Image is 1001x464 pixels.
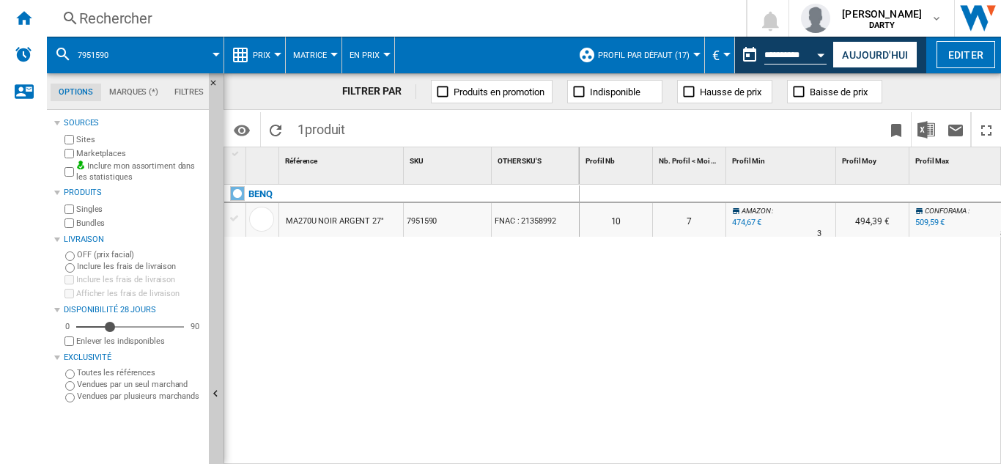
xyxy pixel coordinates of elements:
[64,234,203,246] div: Livraison
[209,73,226,100] button: Masquer
[350,37,387,73] button: En Prix
[567,80,662,103] button: Indisponible
[836,203,909,237] div: 494,39 €
[912,112,941,147] button: Télécharger au format Excel
[656,147,725,170] div: Sort None
[64,135,74,144] input: Sites
[350,51,380,60] span: En Prix
[76,148,203,159] label: Marketplaces
[735,40,764,70] button: md-calendar
[915,157,949,165] span: Profil Max
[772,207,773,215] span: :
[290,112,352,143] span: 1
[305,122,345,137] span: produit
[937,41,995,68] button: Editer
[712,37,727,73] div: €
[77,379,203,390] label: Vendues par un seul marchand
[653,203,725,237] div: 7
[286,205,384,238] div: MA270U NOIR ARGENT 27"
[253,51,270,60] span: Prix
[77,249,203,260] label: OFF (prix facial)
[578,37,697,73] div: Profil par défaut (17)
[732,157,765,165] span: Profil Min
[735,37,830,73] div: Ce rapport est basé sur une date antérieure à celle d'aujourd'hui.
[101,84,166,101] md-tab-item: Marques (*)
[261,112,290,147] button: Recharger
[913,216,945,230] div: Mise à jour : mercredi 10 septembre 2025 00:00
[342,84,417,99] div: FILTRER PAR
[65,381,75,391] input: Vendues par un seul marchand
[54,37,216,73] div: 7951590
[810,86,868,97] span: Baisse de prix
[941,112,970,147] button: Envoyer ce rapport par email
[76,288,203,299] label: Afficher les frais de livraison
[78,51,108,60] span: 7951590
[882,112,911,147] button: Créer un favoris
[968,207,969,215] span: :
[64,352,203,364] div: Exclusivité
[407,147,491,170] div: SKU Sort None
[64,149,74,158] input: Marketplaces
[842,7,922,21] span: [PERSON_NAME]
[404,203,491,237] div: 7951590
[65,393,75,402] input: Vendues par plusieurs marchands
[253,37,278,73] button: Prix
[166,84,212,101] md-tab-item: Filtres
[659,157,709,165] span: Nb. Profil < Moi
[700,86,761,97] span: Hausse de prix
[232,37,278,73] div: Prix
[925,207,967,215] span: CONFORAMA
[495,147,579,170] div: OTHER SKU'S Sort None
[832,41,917,68] button: Aujourd'hui
[77,367,203,378] label: Toutes les références
[583,147,652,170] div: Profil Nb Sort None
[64,336,74,346] input: Afficher les frais de livraison
[590,86,640,97] span: Indisponible
[492,203,579,237] div: FNAC : 21358992
[76,161,85,169] img: mysite-bg-18x18.png
[62,321,73,332] div: 0
[65,263,75,273] input: Inclure les frais de livraison
[77,261,203,272] label: Inclure les frais de livraison
[869,21,895,30] b: DARTY
[839,147,909,170] div: Profil Moy Sort None
[705,37,735,73] md-menu: Currency
[656,147,725,170] div: Nb. Profil < Moi Sort None
[454,86,544,97] span: Produits en promotion
[729,147,835,170] div: Profil Min Sort None
[842,157,876,165] span: Profil Moy
[817,227,821,241] div: Délai de livraison : 3 jours
[410,157,424,165] span: SKU
[407,147,491,170] div: Sort None
[227,117,256,143] button: Options
[76,336,203,347] label: Enlever les indisponibles
[76,134,203,145] label: Sites
[586,157,615,165] span: Profil Nb
[808,40,835,66] button: Open calendar
[498,157,542,165] span: OTHER SKU'S
[65,369,75,379] input: Toutes les références
[64,304,203,316] div: Disponibilité 28 Jours
[64,218,74,228] input: Bundles
[249,147,278,170] div: Sort None
[77,391,203,402] label: Vendues par plusieurs marchands
[917,121,935,139] img: excel-24x24.png
[580,203,652,237] div: 10
[598,51,690,60] span: Profil par défaut (17)
[76,204,203,215] label: Singles
[64,289,74,298] input: Afficher les frais de livraison
[79,8,708,29] div: Rechercher
[65,251,75,261] input: OFF (prix facial)
[293,37,334,73] button: Matrice
[282,147,403,170] div: Référence Sort None
[583,147,652,170] div: Sort None
[729,147,835,170] div: Sort None
[64,205,74,214] input: Singles
[431,80,553,103] button: Produits en promotion
[64,163,74,181] input: Inclure mon assortiment dans les statistiques
[64,275,74,284] input: Inclure les frais de livraison
[187,321,203,332] div: 90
